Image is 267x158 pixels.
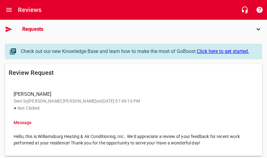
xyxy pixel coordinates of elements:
[237,2,252,17] button: Live Chat
[197,48,249,54] a: Click here to get started.
[21,48,256,55] div: Check out our new Knowledge Base and learn how to make the most of GoBoost.
[9,115,258,130] li: Message
[18,5,41,15] h6: Reviews
[14,91,248,98] span: [PERSON_NAME]
[252,2,267,17] button: Support Portal
[2,2,16,17] button: Open drawer
[14,104,248,112] p: Not Clicked
[14,105,17,111] span: ●
[14,99,140,103] span: Sent by [PERSON_NAME] [PERSON_NAME] on [DATE] 07:49:10 PM
[22,26,250,33] span: Requests
[9,68,258,78] h6: Review Request
[14,133,248,146] span: Hello, this is Williamsburg Heating & Air Conditioning, Inc.. We'd appreciate a review of your fe...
